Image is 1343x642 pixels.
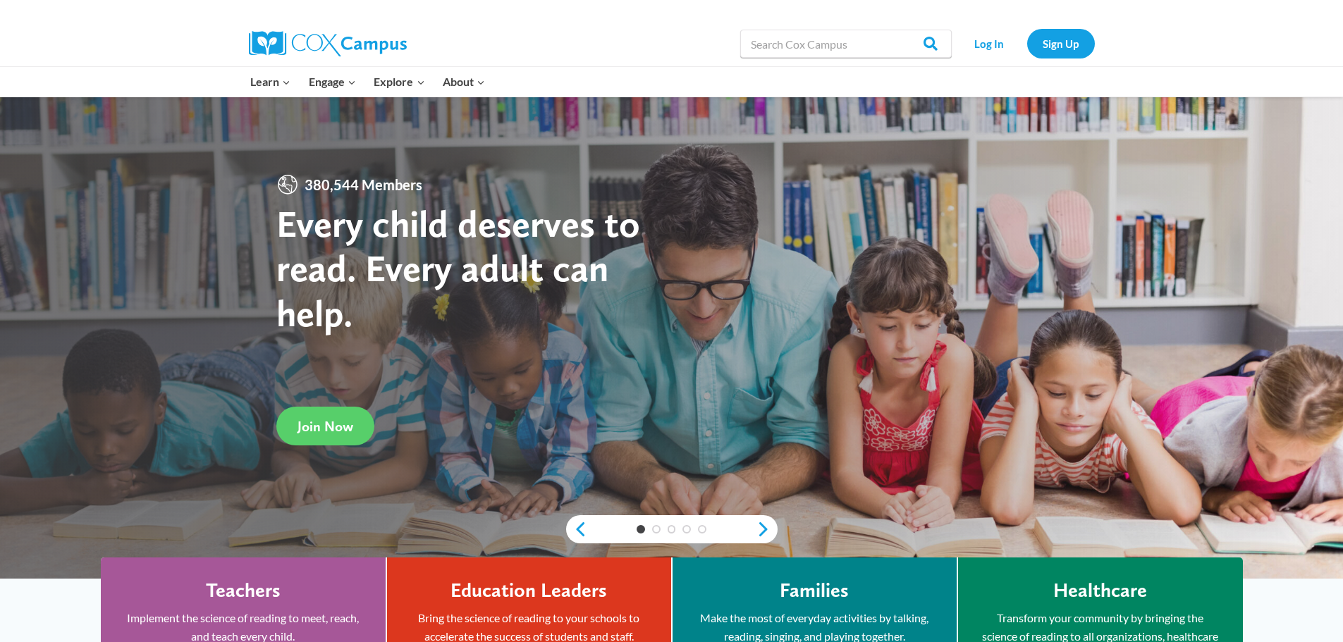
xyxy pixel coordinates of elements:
[299,173,428,196] span: 380,544 Members
[756,521,778,538] a: next
[698,525,706,533] a: 5
[276,201,640,335] strong: Every child deserves to read. Every adult can help.
[298,418,353,435] span: Join Now
[374,73,424,91] span: Explore
[249,31,407,56] img: Cox Campus
[682,525,691,533] a: 4
[450,579,607,603] h4: Education Leaders
[1027,29,1095,58] a: Sign Up
[206,579,281,603] h4: Teachers
[668,525,676,533] a: 3
[242,67,494,97] nav: Primary Navigation
[1053,579,1147,603] h4: Healthcare
[566,521,587,538] a: previous
[652,525,661,533] a: 2
[309,73,356,91] span: Engage
[250,73,290,91] span: Learn
[959,29,1095,58] nav: Secondary Navigation
[637,525,645,533] a: 1
[780,579,849,603] h4: Families
[740,30,952,58] input: Search Cox Campus
[276,407,374,445] a: Join Now
[443,73,485,91] span: About
[959,29,1020,58] a: Log In
[566,515,778,543] div: content slider buttons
